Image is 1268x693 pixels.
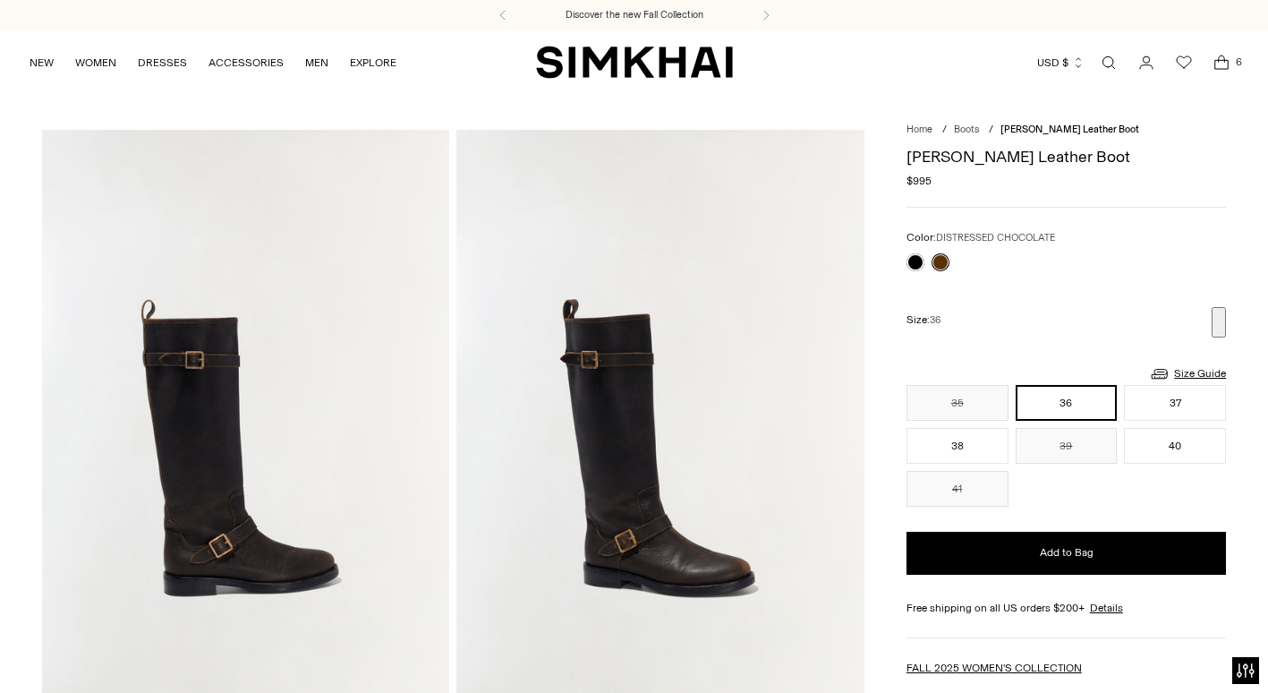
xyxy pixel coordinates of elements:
div: Free shipping on all US orders $200+ [906,600,1227,616]
a: Open cart modal [1204,45,1239,81]
label: Size: [906,312,940,329]
button: 38 [906,428,1008,464]
a: SIMKHAI [536,45,733,80]
a: DRESSES [138,43,187,82]
button: 35 [906,385,1008,421]
span: DISTRESSED CHOCOLATE [936,232,1055,244]
a: Size Guide [1149,363,1226,385]
a: Details [1090,600,1123,616]
a: WOMEN [75,43,116,82]
button: 37 [1124,385,1226,421]
span: 6 [1230,54,1247,70]
a: EXPLORE [350,43,396,82]
button: USD $ [1037,43,1085,82]
h1: [PERSON_NAME] Leather Boot [906,149,1227,165]
nav: breadcrumbs [906,123,1227,138]
div: / [989,123,993,138]
label: Color: [906,229,1055,246]
span: $995 [906,173,932,189]
a: Go to the account page [1128,45,1164,81]
button: Add to Bag [906,532,1227,575]
a: Discover the new Fall Collection [566,8,703,22]
a: Open search modal [1091,45,1127,81]
a: NEW [30,43,54,82]
a: Boots [954,124,979,135]
div: / [942,123,947,138]
a: FALL 2025 WOMEN'S COLLECTION [906,662,1082,674]
button: 40 [1124,428,1226,464]
button: 41 [906,471,1008,507]
a: Home [906,124,932,135]
a: Wishlist [1166,45,1202,81]
button: 39 [1016,428,1118,464]
button: 36 [1016,385,1118,421]
span: 36 [930,314,940,326]
span: [PERSON_NAME] Leather Boot [1000,124,1139,135]
span: Add to Bag [1040,545,1094,560]
a: MEN [305,43,328,82]
a: ACCESSORIES [208,43,284,82]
